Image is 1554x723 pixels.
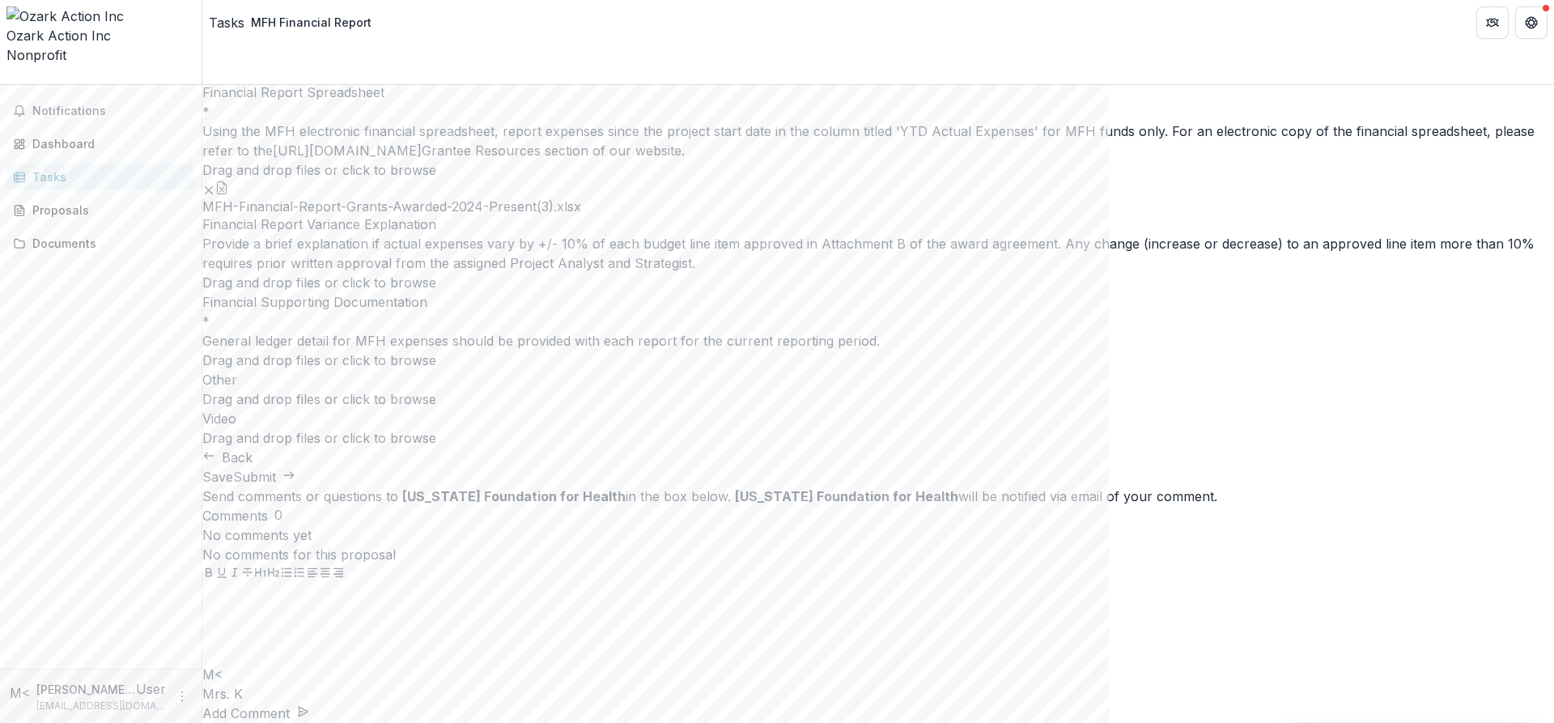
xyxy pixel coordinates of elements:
[202,409,1554,428] p: Video
[32,168,182,185] div: Tasks
[342,352,436,368] span: click to browse
[202,273,436,292] p: Drag and drop files or
[274,508,282,523] span: 0
[342,274,436,291] span: click to browse
[202,180,215,199] button: Remove File
[202,292,1554,312] p: Financial Supporting Documentation
[6,164,195,190] a: Tasks
[342,391,436,407] span: click to browse
[273,142,422,159] a: [URL][DOMAIN_NAME]
[306,564,319,584] button: Align Left
[202,234,1554,273] div: Provide a brief explanation if actual expenses vary by +/- 10% of each budget line item approved ...
[202,121,1554,160] div: Using the MFH electronic financial spreadsheet, report expenses since the project start date in t...
[6,197,195,223] a: Proposals
[202,180,581,215] div: Remove FileMFH-Financial-Report-Grants-Awarded-2024-Present(3).xlsx
[342,430,436,446] span: click to browse
[202,467,233,487] button: Save
[209,11,378,34] nav: breadcrumb
[202,428,436,448] p: Drag and drop files or
[172,687,192,706] button: More
[6,130,195,157] a: Dashboard
[202,665,1554,684] div: Mrs. Kay Mead <kmead@oaiwp.org>
[1515,6,1548,39] button: Get Help
[202,506,268,525] h2: Comments
[342,162,436,178] span: click to browse
[32,235,182,252] div: Documents
[215,564,228,584] button: Underline
[6,98,195,124] button: Notifications
[202,331,1554,351] div: General ledger detail for MFH expenses should be provided with each report for the current report...
[202,448,253,467] button: Back
[202,351,436,370] p: Drag and drop files or
[202,704,309,723] button: Add Comment
[280,564,293,584] button: Bullet List
[36,681,136,698] p: [PERSON_NAME] <[EMAIL_ADDRESS][DOMAIN_NAME]>
[1476,6,1509,39] button: Partners
[6,26,195,45] div: Ozark Action Inc
[293,564,306,584] button: Ordered List
[202,215,1554,234] p: Financial Report Variance Explanation
[735,488,958,504] strong: [US_STATE] Foundation for Health
[209,13,244,32] a: Tasks
[32,135,182,152] div: Dashboard
[233,467,295,487] button: Submit
[228,564,241,584] button: Italicize
[402,488,626,504] strong: [US_STATE] Foundation for Health
[6,230,195,257] a: Documents
[254,564,267,584] button: Heading 1
[202,389,436,409] p: Drag and drop files or
[319,564,332,584] button: Align Center
[202,545,1554,564] p: No comments for this proposal
[202,160,436,180] p: Drag and drop files or
[10,683,30,703] div: Mrs. Kay Mead <kmead@oaiwp.org>
[6,47,66,63] span: Nonprofit
[6,6,195,26] img: Ozark Action Inc
[251,14,372,31] div: MFH Financial Report
[202,684,1554,704] p: Mrs. K
[136,679,166,699] p: User
[36,699,166,713] p: [EMAIL_ADDRESS][DOMAIN_NAME]
[32,104,189,118] span: Notifications
[332,564,345,584] button: Align Right
[202,199,581,215] span: MFH-Financial-Report-Grants-Awarded-2024-Present(3).xlsx
[202,370,1554,389] p: Other
[267,564,280,584] button: Heading 2
[241,564,254,584] button: Strike
[202,564,215,584] button: Bold
[202,83,1554,102] p: Financial Report Spreadsheet
[32,202,182,219] div: Proposals
[202,525,1554,545] p: No comments yet
[202,487,1554,506] div: Send comments or questions to in the box below. will be notified via email of your comment.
